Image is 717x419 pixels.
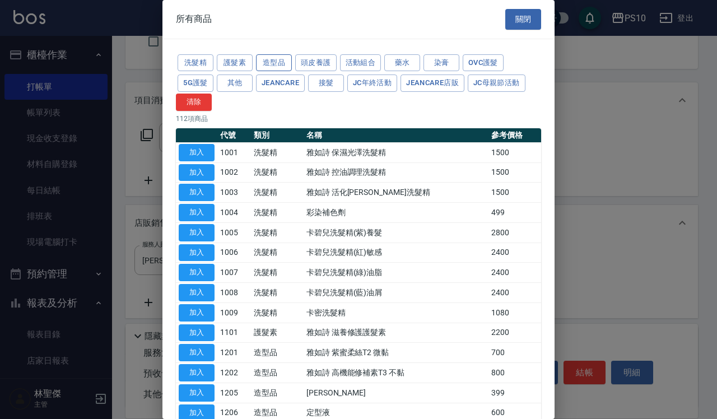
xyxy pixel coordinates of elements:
[179,324,215,342] button: 加入
[251,183,304,203] td: 洗髮精
[304,363,488,383] td: 雅如詩 高機能修補素T3 不黏
[179,264,215,281] button: 加入
[179,244,215,262] button: 加入
[488,203,541,223] td: 499
[217,203,251,223] td: 1004
[308,75,344,92] button: 接髮
[488,263,541,283] td: 2400
[488,222,541,243] td: 2800
[217,323,251,343] td: 1101
[251,383,304,403] td: 造型品
[179,364,215,381] button: 加入
[179,224,215,241] button: 加入
[423,54,459,72] button: 染膏
[217,54,253,72] button: 護髮素
[256,75,305,92] button: JeanCare
[176,13,212,25] span: 所有商品
[304,162,488,183] td: 雅如詩 控油調理洗髮精
[217,222,251,243] td: 1005
[304,243,488,263] td: 卡碧兒洗髮精(紅)敏感
[304,263,488,283] td: 卡碧兒洗髮精(綠)油脂
[179,384,215,402] button: 加入
[251,302,304,323] td: 洗髮精
[304,283,488,303] td: 卡碧兒洗髮精(藍)油屑
[488,162,541,183] td: 1500
[488,128,541,143] th: 參考價格
[178,54,213,72] button: 洗髮精
[179,184,215,201] button: 加入
[488,142,541,162] td: 1500
[251,142,304,162] td: 洗髮精
[488,343,541,363] td: 700
[347,75,397,92] button: JC年終活動
[251,323,304,343] td: 護髮素
[304,203,488,223] td: 彩染補色劑
[217,363,251,383] td: 1202
[179,304,215,322] button: 加入
[217,283,251,303] td: 1008
[340,54,381,72] button: 活動組合
[251,222,304,243] td: 洗髮精
[217,243,251,263] td: 1006
[179,144,215,161] button: 加入
[488,283,541,303] td: 2400
[304,343,488,363] td: 雅如詩 紫蜜柔絲T2 微黏
[304,128,488,143] th: 名稱
[468,75,525,92] button: JC母親節活動
[251,203,304,223] td: 洗髮精
[251,128,304,143] th: 類別
[217,142,251,162] td: 1001
[384,54,420,72] button: 藥水
[217,162,251,183] td: 1002
[488,383,541,403] td: 399
[217,183,251,203] td: 1003
[251,263,304,283] td: 洗髮精
[304,383,488,403] td: [PERSON_NAME]
[251,363,304,383] td: 造型品
[217,128,251,143] th: 代號
[217,343,251,363] td: 1201
[217,75,253,92] button: 其他
[178,75,213,92] button: 5G護髮
[488,323,541,343] td: 2200
[304,323,488,343] td: 雅如詩 滋養修護護髮素
[217,383,251,403] td: 1205
[251,162,304,183] td: 洗髮精
[295,54,337,72] button: 頭皮養護
[304,222,488,243] td: 卡碧兒洗髮精(紫)養髮
[179,284,215,301] button: 加入
[304,183,488,203] td: 雅如詩 活化[PERSON_NAME]洗髮精
[505,9,541,30] button: 關閉
[401,75,464,92] button: JeanCare店販
[256,54,292,72] button: 造型品
[463,54,504,72] button: OVC護髮
[251,243,304,263] td: 洗髮精
[251,343,304,363] td: 造型品
[488,363,541,383] td: 800
[488,243,541,263] td: 2400
[176,94,212,111] button: 清除
[304,302,488,323] td: 卡密洗髮精
[488,302,541,323] td: 1080
[179,204,215,221] button: 加入
[488,183,541,203] td: 1500
[304,142,488,162] td: 雅如詩 保濕光澤洗髮精
[179,344,215,361] button: 加入
[179,164,215,181] button: 加入
[176,114,541,124] p: 112 項商品
[217,263,251,283] td: 1007
[217,302,251,323] td: 1009
[251,283,304,303] td: 洗髮精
